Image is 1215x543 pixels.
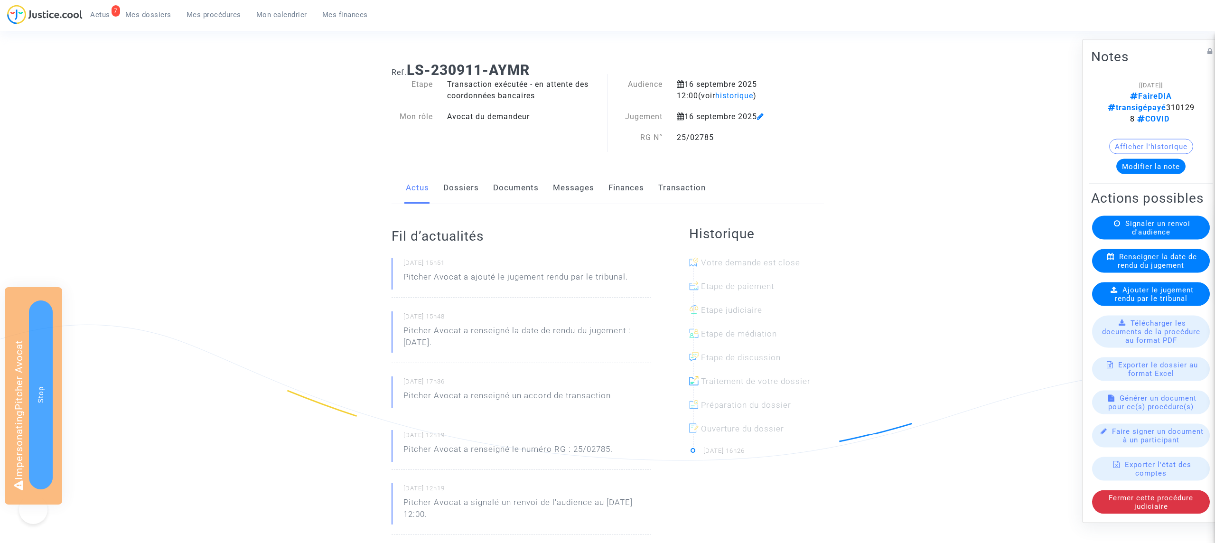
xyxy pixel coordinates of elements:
span: historique [715,91,753,100]
span: Mes procédures [187,10,241,19]
a: Mes finances [315,8,375,22]
div: 16 septembre 2025 [670,111,794,122]
h2: Fil d’actualités [392,228,651,244]
a: Transaction [658,172,706,204]
small: [DATE] 17h36 [403,377,651,390]
a: Finances [608,172,644,204]
div: Jugement [607,111,670,122]
small: [DATE] 12h19 [403,484,651,496]
h2: Historique [689,225,824,242]
p: Pitcher Avocat a ajouté le jugement rendu par le tribunal. [403,271,628,288]
span: Faire signer un document à un participant [1112,427,1204,444]
button: Afficher l'historique [1109,139,1193,154]
span: Signaler un renvoi d'audience [1125,219,1190,236]
span: Stop [37,386,45,403]
div: 25/02785 [670,132,794,143]
div: Transaction exécutée - en attente des coordonnées bancaires [440,79,607,102]
span: [[DATE]] [1139,82,1163,89]
span: transigépayé [1108,103,1166,112]
div: Audience [607,79,670,102]
span: FaireDIA [1130,92,1172,101]
div: Etape [384,79,440,102]
div: Impersonating [5,287,62,505]
a: Documents [493,172,539,204]
p: Pitcher Avocat a signalé un renvoi de l'audience au [DATE] 12:00. [403,496,651,525]
span: Exporter l'état des comptes [1125,460,1191,477]
span: Générer un document pour ce(s) procédure(s) [1108,394,1196,411]
span: Exporter le dossier au format Excel [1118,361,1198,378]
p: Pitcher Avocat a renseigné la date de rendu du jugement : [DATE]. [403,325,651,353]
span: Mes dossiers [125,10,171,19]
a: 7Actus [83,8,118,22]
small: [DATE] 15h51 [403,259,651,271]
span: Mes finances [322,10,368,19]
span: COVID [1135,114,1169,123]
img: jc-logo.svg [7,5,83,24]
a: Mes procédures [179,8,249,22]
span: Ajouter le jugement rendu par le tribunal [1115,286,1194,303]
a: Dossiers [443,172,479,204]
div: Mon rôle [384,111,440,122]
div: 16 septembre 2025 12:00 [670,79,794,102]
b: LS-230911-AYMR [407,62,530,78]
span: (voir ) [698,91,757,100]
p: Pitcher Avocat a renseigné un accord de transaction [403,390,611,406]
a: Messages [553,172,594,204]
button: Stop [29,300,53,489]
a: Mes dossiers [118,8,179,22]
small: [DATE] 12h19 [403,431,651,443]
span: Ref. [392,68,407,77]
span: Fermer cette procédure judiciaire [1109,494,1193,511]
span: Télécharger les documents de la procédure au format PDF [1102,319,1200,345]
span: Mon calendrier [256,10,307,19]
small: [DATE] 15h48 [403,312,651,325]
p: Pitcher Avocat a renseigné le numéro RG : 25/02785. [403,443,613,460]
a: Mon calendrier [249,8,315,22]
a: Actus [406,172,429,204]
div: RG N° [607,132,670,143]
h2: Notes [1091,48,1211,65]
span: Renseigner la date de rendu du jugement [1118,253,1197,270]
span: Actus [90,10,110,19]
h2: Actions possibles [1091,190,1211,206]
span: Votre demande est close [701,258,800,267]
iframe: Help Scout Beacon - Open [19,496,47,524]
span: 3101298 [1108,92,1195,123]
div: Avocat du demandeur [440,111,607,122]
button: Modifier la note [1116,159,1186,174]
div: 7 [112,5,120,17]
